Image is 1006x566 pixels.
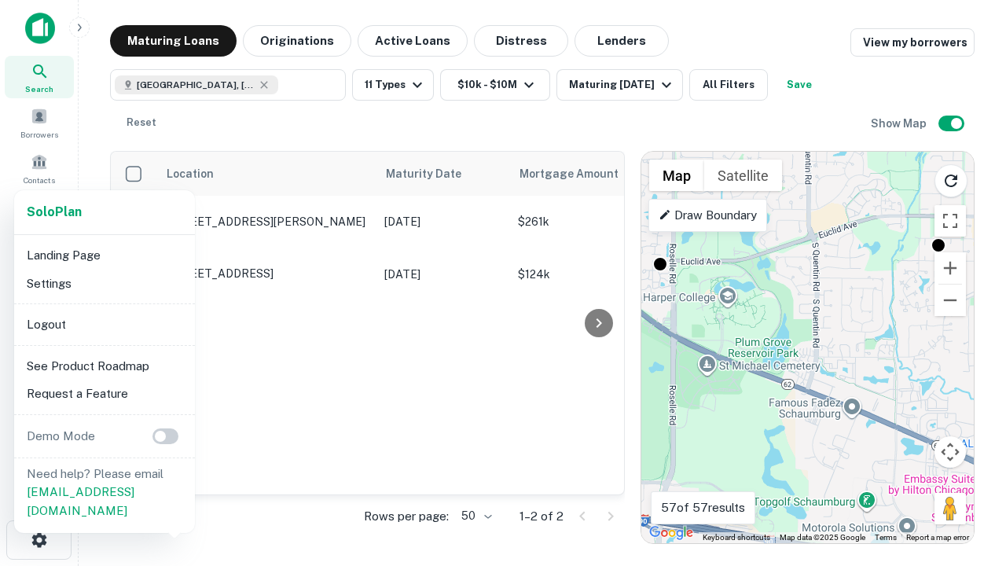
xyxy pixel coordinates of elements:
li: Request a Feature [20,380,189,408]
p: Demo Mode [20,427,101,446]
a: [EMAIL_ADDRESS][DOMAIN_NAME] [27,485,134,517]
a: SoloPlan [27,203,82,222]
li: Logout [20,311,189,339]
strong: Solo Plan [27,204,82,219]
li: Settings [20,270,189,298]
li: Landing Page [20,241,189,270]
li: See Product Roadmap [20,352,189,380]
iframe: Chat Widget [927,390,1006,465]
p: Need help? Please email [27,465,182,520]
